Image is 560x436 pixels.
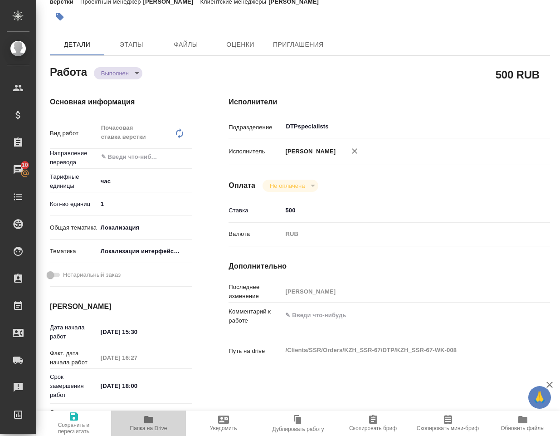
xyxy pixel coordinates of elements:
[282,226,523,242] div: RUB
[186,411,261,436] button: Уведомить
[50,407,97,426] p: Факт. срок заверш. работ
[229,347,282,356] p: Путь на drive
[528,386,551,409] button: 🙏
[50,149,97,167] p: Направление перевода
[50,7,70,27] button: Добавить тэг
[229,123,282,132] p: Подразделение
[50,129,97,138] p: Вид работ
[50,372,97,400] p: Срок завершения работ
[94,67,142,79] div: Выполнен
[345,141,365,161] button: Удалить исполнителя
[518,126,520,127] button: Open
[2,158,34,181] a: 10
[501,425,545,431] span: Обновить файлы
[97,410,177,423] input: Пустое поле
[50,63,87,79] h2: Работа
[50,223,97,232] p: Общая тематика
[229,147,282,156] p: Исполнитель
[229,206,282,215] p: Ставка
[417,425,479,431] span: Скопировать мини-бриф
[263,180,318,192] div: Выполнен
[97,351,177,364] input: Пустое поле
[50,349,97,367] p: Факт. дата начала работ
[97,325,177,338] input: ✎ Введи что-нибудь
[210,425,237,431] span: Уведомить
[532,388,547,407] span: 🙏
[229,261,550,272] h4: Дополнительно
[16,161,34,170] span: 10
[55,39,99,50] span: Детали
[110,39,153,50] span: Этапы
[50,172,97,191] p: Тарифные единицы
[282,204,523,217] input: ✎ Введи что-нибудь
[267,182,307,190] button: Не оплачена
[410,411,485,436] button: Скопировать мини-бриф
[187,156,189,158] button: Open
[273,39,324,50] span: Приглашения
[164,39,208,50] span: Файлы
[282,147,336,156] p: [PERSON_NAME]
[282,285,523,298] input: Пустое поле
[229,97,550,108] h4: Исполнители
[111,411,186,436] button: Папка на Drive
[273,426,324,432] span: Дублировать работу
[100,152,160,162] input: ✎ Введи что-нибудь
[282,343,523,358] textarea: /Clients/SSR/Orders/KZH_SSR-67/DTP/KZH_SSR-67-WK-008
[229,307,282,325] p: Комментарий к работе
[97,174,193,189] div: час
[349,425,397,431] span: Скопировать бриф
[50,200,97,209] p: Кол-во единиц
[261,411,336,436] button: Дублировать работу
[42,422,106,435] span: Сохранить и пересчитать
[97,220,193,235] div: Локализация
[50,247,97,256] p: Тематика
[336,411,410,436] button: Скопировать бриф
[496,67,540,82] h2: 500 RUB
[63,270,121,279] span: Нотариальный заказ
[97,244,193,259] div: Локализация интерфейса (ПО или сайта)
[50,97,192,108] h4: Основная информация
[130,425,167,431] span: Папка на Drive
[229,230,282,239] p: Валюта
[97,197,193,211] input: ✎ Введи что-нибудь
[97,379,177,392] input: ✎ Введи что-нибудь
[219,39,262,50] span: Оценки
[36,411,111,436] button: Сохранить и пересчитать
[50,301,192,312] h4: [PERSON_NAME]
[485,411,560,436] button: Обновить файлы
[98,69,131,77] button: Выполнен
[229,180,255,191] h4: Оплата
[229,283,282,301] p: Последнее изменение
[50,323,97,341] p: Дата начала работ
